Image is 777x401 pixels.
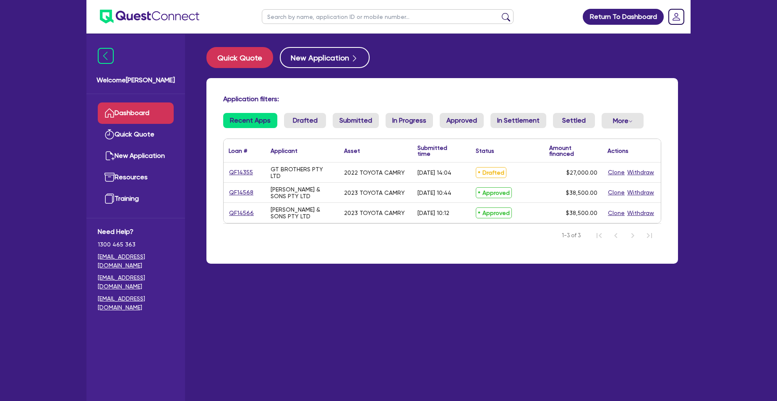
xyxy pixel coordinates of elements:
div: Amount financed [549,145,597,157]
img: training [104,194,115,204]
div: [PERSON_NAME] & SONS PTY LTD [271,206,334,220]
img: quick-quote [104,129,115,139]
span: 1-3 of 3 [562,231,581,240]
a: Quick Quote [98,124,174,145]
span: Approved [476,187,512,198]
input: Search by name, application ID or mobile number... [262,9,514,24]
div: [DATE] 10:44 [417,189,451,196]
button: Dropdown toggle [602,113,644,128]
a: Settled [553,113,595,128]
button: Clone [608,188,625,197]
span: Welcome [PERSON_NAME] [96,75,175,85]
span: $27,000.00 [566,169,597,176]
span: Approved [476,207,512,218]
img: quest-connect-logo-blue [100,10,199,24]
span: Drafted [476,167,506,178]
a: [EMAIL_ADDRESS][DOMAIN_NAME] [98,252,174,270]
a: In Progress [386,113,433,128]
div: 2022 TOYOTA CAMRY [344,169,405,176]
a: Training [98,188,174,210]
button: Clone [608,208,625,218]
span: $38,500.00 [566,210,597,216]
img: new-application [104,151,115,161]
button: Next Page [624,227,641,244]
button: Quick Quote [206,47,273,68]
span: 1300 465 363 [98,240,174,249]
div: Applicant [271,148,297,154]
button: First Page [591,227,608,244]
div: GT BROTHERS PTY LTD [271,166,334,179]
div: Submitted time [417,145,458,157]
a: Dropdown toggle [665,6,687,28]
img: resources [104,172,115,182]
div: [DATE] 14:04 [417,169,451,176]
button: Clone [608,168,625,177]
a: Resources [98,167,174,188]
button: Last Page [641,227,658,244]
a: Recent Apps [223,113,277,128]
h4: Application filters: [223,95,661,103]
span: Need Help? [98,227,174,237]
a: Dashboard [98,102,174,124]
img: icon-menu-close [98,48,114,64]
a: New Application [98,145,174,167]
a: Submitted [333,113,379,128]
a: Return To Dashboard [583,9,664,25]
button: New Application [280,47,370,68]
div: [PERSON_NAME] & SONS PTY LTD [271,186,334,199]
a: [EMAIL_ADDRESS][DOMAIN_NAME] [98,294,174,312]
button: Withdraw [627,188,654,197]
span: $38,500.00 [566,189,597,196]
div: Status [476,148,494,154]
a: Quick Quote [206,47,280,68]
div: Asset [344,148,360,154]
a: Approved [440,113,484,128]
a: QF14568 [229,188,254,197]
button: Previous Page [608,227,624,244]
div: [DATE] 10:12 [417,210,449,216]
div: 2023 TOYOTA CAMRY [344,189,405,196]
button: Withdraw [627,168,654,177]
a: [EMAIL_ADDRESS][DOMAIN_NAME] [98,273,174,291]
a: In Settlement [490,113,546,128]
a: QF14355 [229,168,253,177]
button: Withdraw [627,208,654,218]
a: QF14566 [229,208,254,218]
a: Drafted [284,113,326,128]
div: 2023 TOYOTA CAMRY [344,210,405,216]
div: Actions [608,148,628,154]
div: Loan # [229,148,247,154]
